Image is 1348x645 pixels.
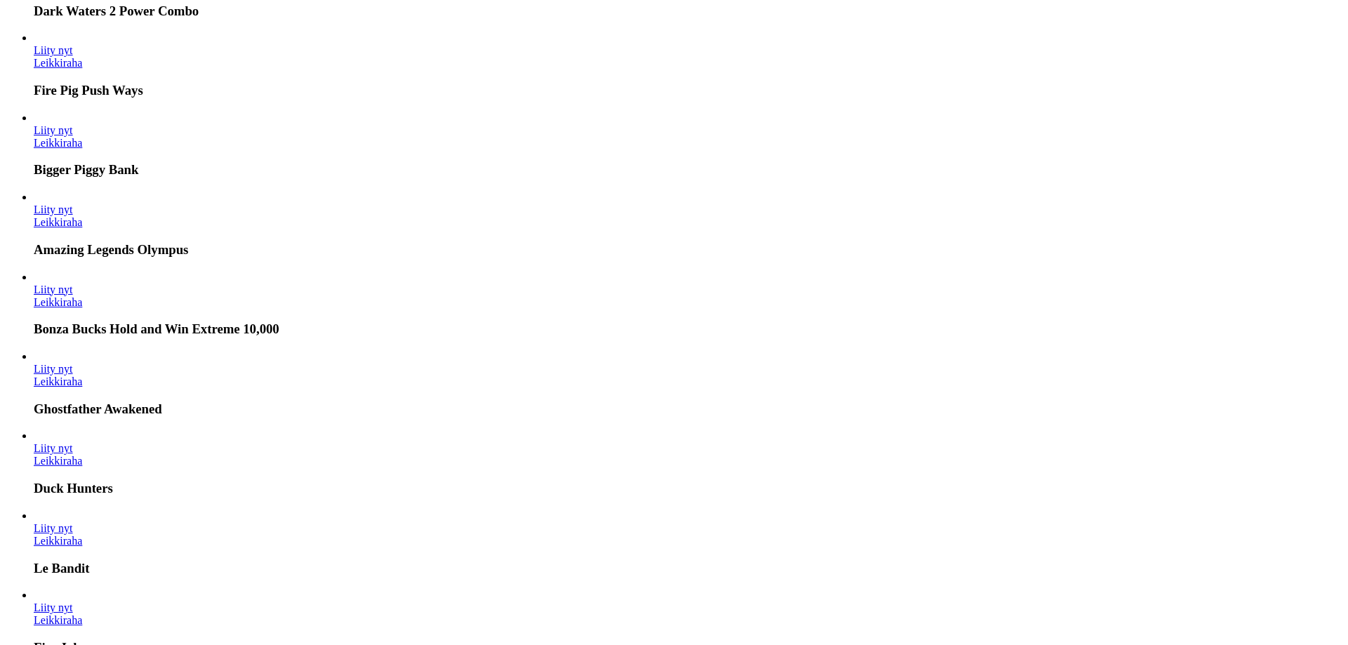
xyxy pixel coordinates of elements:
a: Bigger Piggy Bank [34,124,73,136]
span: Liity nyt [34,284,73,295]
a: Fire Pig Push Ways [34,57,82,69]
span: Liity nyt [34,124,73,136]
h3: Amazing Legends Olympus [34,242,1342,258]
article: Amazing Legends Olympus [34,191,1342,258]
a: Duck Hunters [34,442,73,454]
span: Liity nyt [34,363,73,375]
span: Liity nyt [34,204,73,215]
h3: Ghostfather Awakened [34,401,1342,417]
article: Bigger Piggy Bank [34,112,1342,178]
a: Ghostfather Awakened [34,375,82,387]
article: Bonza Bucks Hold and Win Extreme 10,000 [34,271,1342,338]
span: Liity nyt [34,442,73,454]
h3: Le Bandit [34,561,1342,576]
a: Le Bandit [34,535,82,547]
a: Duck Hunters [34,455,82,467]
a: Amazing Legends Olympus [34,204,73,215]
article: Duck Hunters [34,430,1342,496]
span: Liity nyt [34,601,73,613]
article: Ghostfather Awakened [34,350,1342,417]
a: Bonza Bucks Hold and Win Extreme 10,000 [34,284,73,295]
h3: Bonza Bucks Hold and Win Extreme 10,000 [34,321,1342,337]
span: Liity nyt [34,44,73,56]
h3: Bigger Piggy Bank [34,162,1342,178]
a: Le Bandit [34,522,73,534]
article: Fire Pig Push Ways [34,32,1342,98]
a: Ghostfather Awakened [34,363,73,375]
a: Fire Joker [34,614,82,626]
a: Amazing Legends Olympus [34,216,82,228]
a: Bonza Bucks Hold and Win Extreme 10,000 [34,296,82,308]
article: Le Bandit [34,510,1342,576]
span: Liity nyt [34,522,73,534]
a: Fire Pig Push Ways [34,44,73,56]
h3: Dark Waters 2 Power Combo [34,4,1342,19]
h3: Duck Hunters [34,481,1342,496]
h3: Fire Pig Push Ways [34,83,1342,98]
a: Fire Joker [34,601,73,613]
a: Bigger Piggy Bank [34,137,82,149]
